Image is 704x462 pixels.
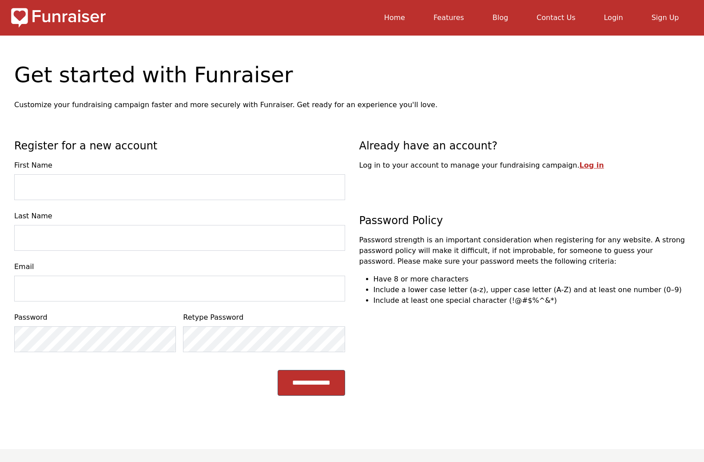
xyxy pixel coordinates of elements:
li: Have 8 or more characters [374,274,690,285]
p: Password strength is an important consideration when registering for any website. A strong passwo... [359,235,690,267]
a: Home [384,13,405,22]
h2: Already have an account? [359,139,690,153]
a: Login [604,13,623,22]
nav: main [113,7,693,28]
li: Include a lower case letter (a-z), upper case letter (A-Z) and at least one number (0–9) [374,285,690,295]
a: Features [434,13,464,22]
a: Contact Us [537,13,575,22]
label: Retype Password [183,312,345,323]
h2: Register for a new account [14,139,345,153]
label: Email [14,261,345,272]
h1: Get started with Funraiser [14,64,690,85]
h2: Password Policy [359,213,690,228]
label: First Name [14,160,345,171]
img: Logo [11,7,106,28]
label: Password [14,312,176,323]
a: Log in [580,161,604,169]
a: Sign Up [652,13,679,22]
label: Last Name [14,211,345,221]
a: Blog [493,13,508,22]
p: Log in to your account to manage your fundraising campaign. [359,160,690,171]
p: Customize your fundraising campaign faster and more securely with Funraiser. Get ready for an exp... [14,100,690,110]
li: Include at least one special character (!@#$%^&*) [374,295,690,306]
